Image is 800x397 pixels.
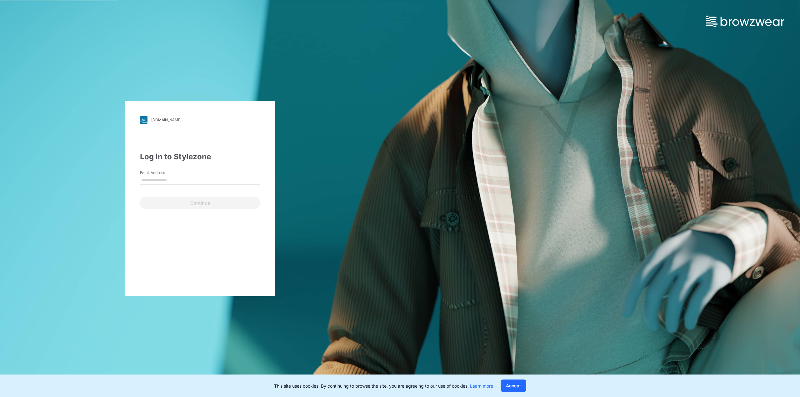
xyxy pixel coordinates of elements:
a: [DOMAIN_NAME] [140,116,260,124]
label: Email Address [140,170,184,176]
div: [DOMAIN_NAME] [151,117,182,122]
p: This site uses cookies. By continuing to browse the site, you are agreeing to our use of cookies. [274,383,493,389]
img: svg+xml;base64,PHN2ZyB3aWR0aD0iMjgiIGhlaWdodD0iMjgiIHZpZXdCb3g9IjAgMCAyOCAyOCIgZmlsbD0ibm9uZSIgeG... [140,116,147,124]
a: Learn more [470,383,493,389]
img: browzwear-logo.73288ffb.svg [706,16,784,27]
div: Log in to Stylezone [140,151,260,162]
button: Accept [501,380,526,392]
